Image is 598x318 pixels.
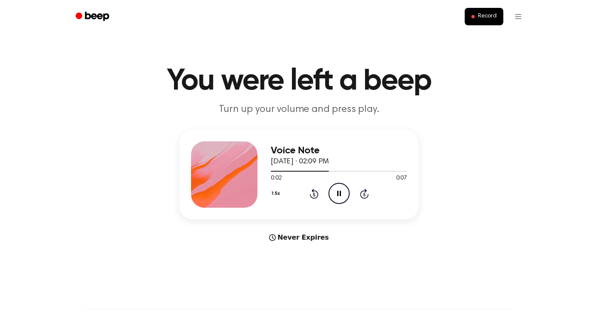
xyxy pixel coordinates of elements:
[465,8,503,25] button: Record
[140,103,458,117] p: Turn up your volume and press play.
[271,174,282,183] span: 0:02
[271,187,283,201] button: 1.5x
[508,7,528,27] button: Open menu
[86,66,512,96] h1: You were left a beep
[478,13,497,20] span: Record
[179,233,419,243] div: Never Expires
[271,158,329,165] span: [DATE] · 02:09 PM
[271,145,407,156] h3: Voice Note
[396,174,407,183] span: 0:07
[70,9,117,25] a: Beep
